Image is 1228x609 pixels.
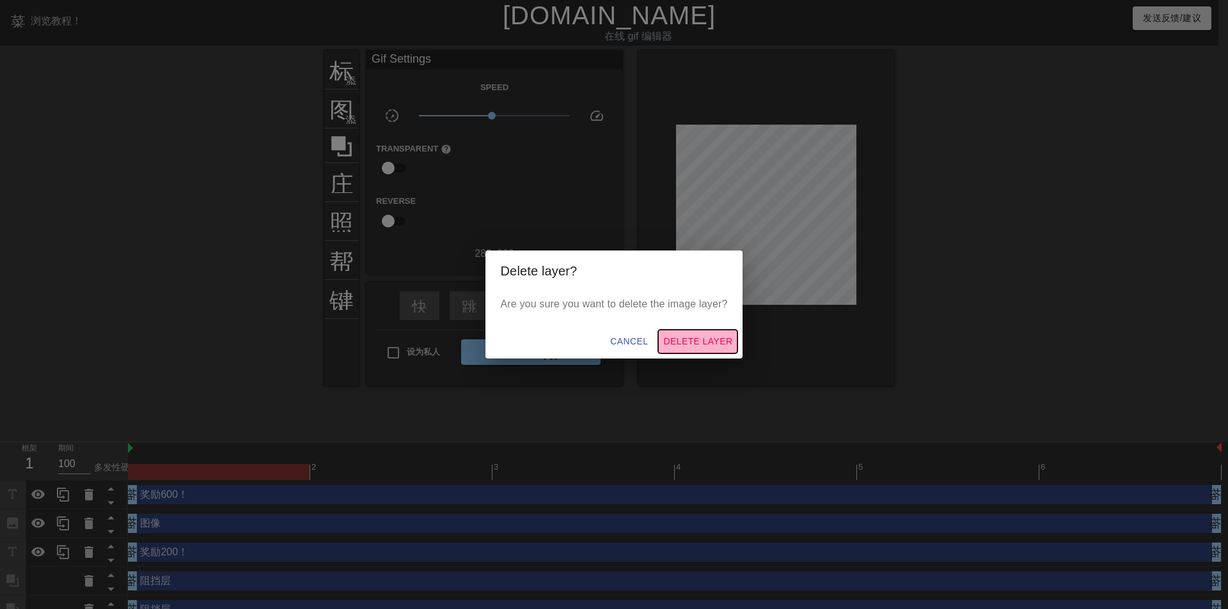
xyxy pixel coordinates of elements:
[663,334,732,350] span: Delete Layer
[610,334,648,350] span: Cancel
[658,330,737,353] button: Delete Layer
[501,261,728,281] h2: Delete layer?
[501,297,728,312] p: Are you sure you want to delete the image layer?
[605,330,653,353] button: Cancel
